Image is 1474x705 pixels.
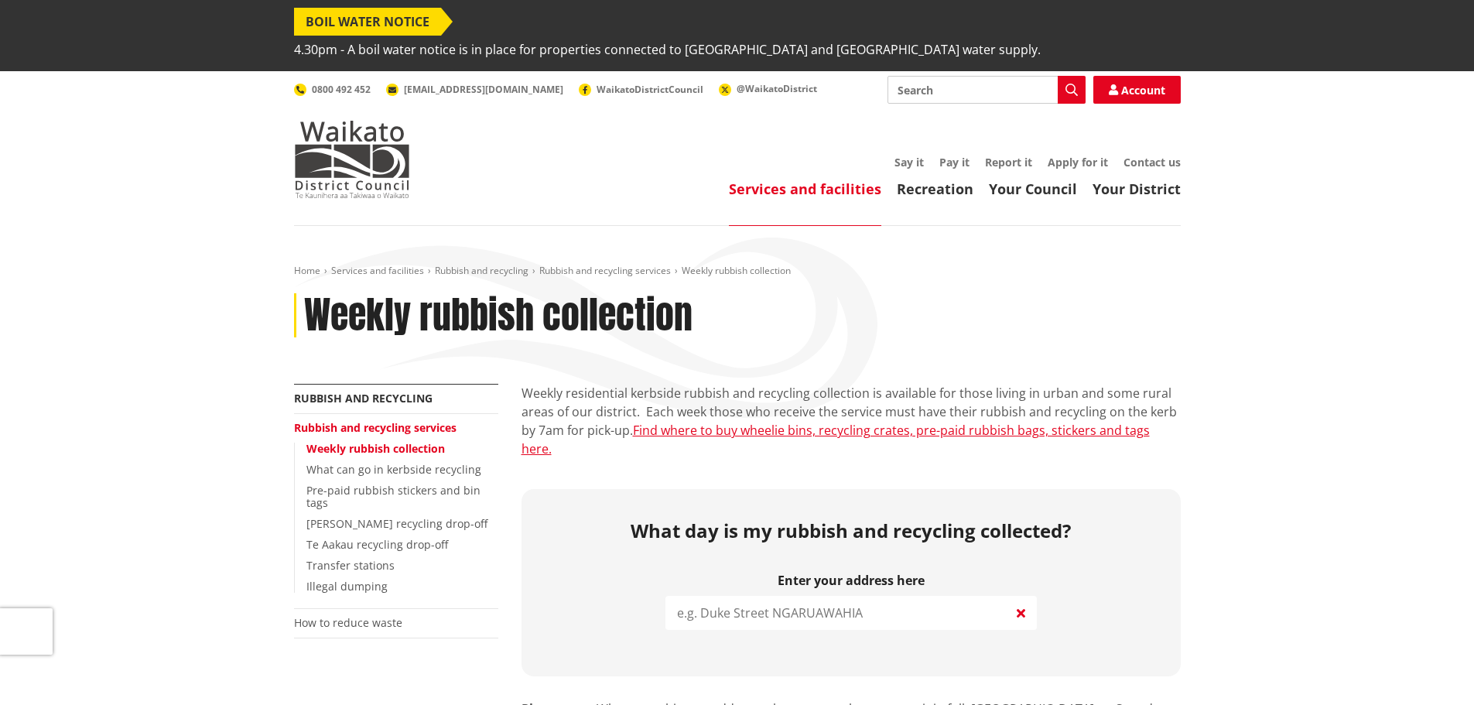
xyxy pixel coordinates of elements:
a: Account [1093,76,1181,104]
a: How to reduce waste [294,615,402,630]
h2: What day is my rubbish and recycling collected? [533,520,1169,542]
a: Rubbish and recycling services [294,420,457,435]
a: Services and facilities [331,264,424,277]
span: Weekly rubbish collection [682,264,791,277]
a: Services and facilities [729,180,881,198]
a: @WaikatoDistrict [719,82,817,95]
a: Your Council [989,180,1077,198]
a: Rubbish and recycling services [539,264,671,277]
a: [EMAIL_ADDRESS][DOMAIN_NAME] [386,83,563,96]
label: Enter your address here [665,573,1037,588]
a: [PERSON_NAME] recycling drop-off [306,516,487,531]
a: Weekly rubbish collection [306,441,445,456]
a: Find where to buy wheelie bins, recycling crates, pre-paid rubbish bags, stickers and tags here. [522,422,1150,457]
a: Recreation [897,180,973,198]
a: Transfer stations [306,558,395,573]
h1: Weekly rubbish collection [304,293,693,338]
a: Say it [894,155,924,169]
a: Illegal dumping [306,579,388,594]
input: e.g. Duke Street NGARUAWAHIA [665,596,1037,630]
span: 0800 492 452 [312,83,371,96]
span: [EMAIL_ADDRESS][DOMAIN_NAME] [404,83,563,96]
a: WaikatoDistrictCouncil [579,83,703,96]
a: Pre-paid rubbish stickers and bin tags [306,483,481,511]
a: Rubbish and recycling [294,391,433,406]
a: Report it [985,155,1032,169]
span: WaikatoDistrictCouncil [597,83,703,96]
a: 0800 492 452 [294,83,371,96]
a: Contact us [1123,155,1181,169]
input: Search input [887,76,1086,104]
nav: breadcrumb [294,265,1181,278]
span: BOIL WATER NOTICE [294,8,441,36]
a: Your District [1093,180,1181,198]
span: 4.30pm - A boil water notice is in place for properties connected to [GEOGRAPHIC_DATA] and [GEOGR... [294,36,1041,63]
span: @WaikatoDistrict [737,82,817,95]
a: Apply for it [1048,155,1108,169]
a: Rubbish and recycling [435,264,528,277]
p: Weekly residential kerbside rubbish and recycling collection is available for those living in urb... [522,384,1181,458]
a: Home [294,264,320,277]
a: Pay it [939,155,970,169]
a: Te Aakau recycling drop-off [306,537,448,552]
img: Waikato District Council - Te Kaunihera aa Takiwaa o Waikato [294,121,410,198]
a: What can go in kerbside recycling [306,462,481,477]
